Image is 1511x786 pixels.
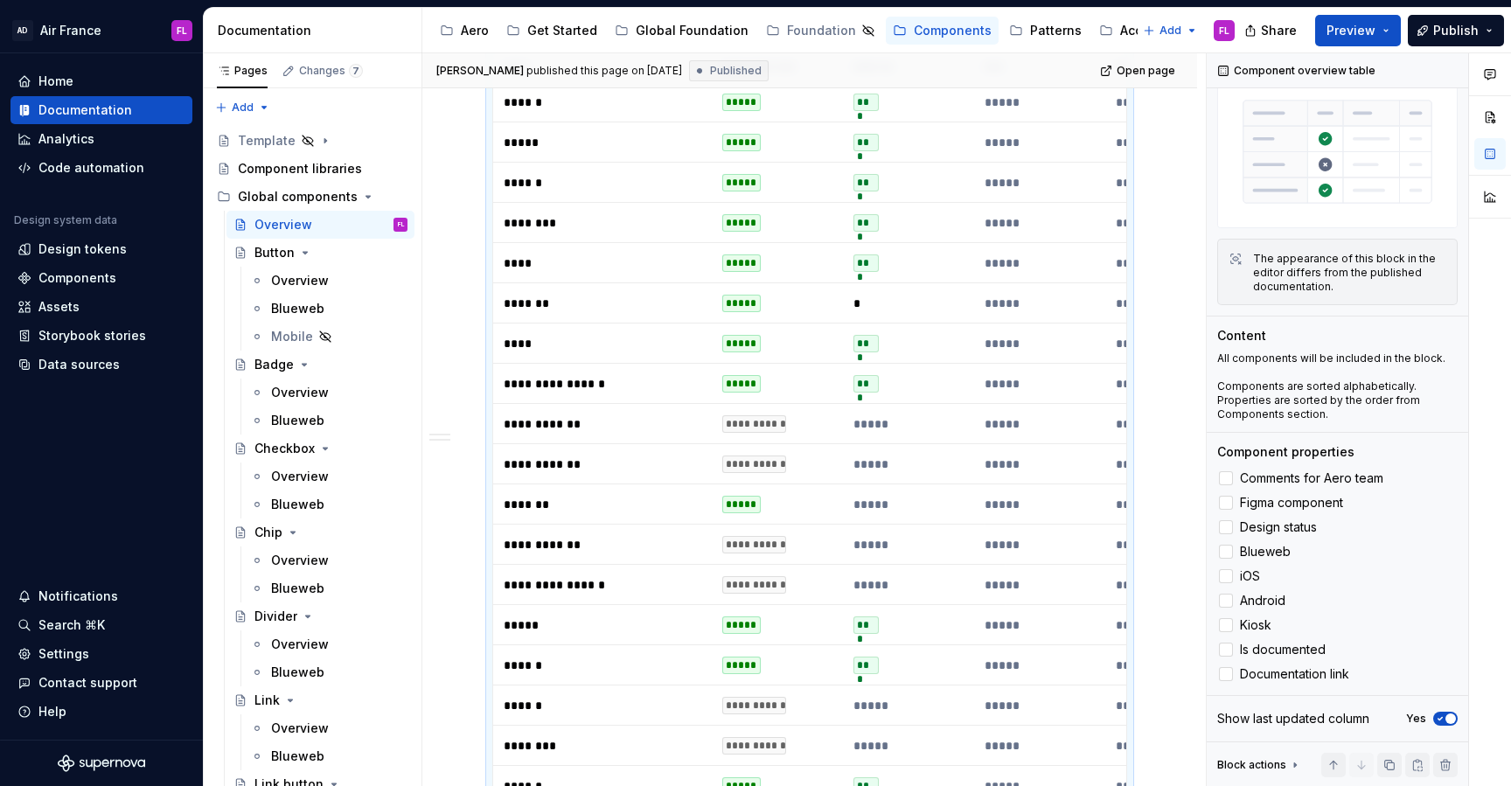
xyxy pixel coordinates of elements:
div: published this page on [DATE] [526,64,682,78]
div: Notifications [38,588,118,605]
span: Figma component [1240,496,1343,510]
div: Mobile [271,328,313,345]
div: Blueweb [271,664,324,681]
div: Checkbox [254,440,315,457]
div: Contact support [38,674,137,692]
div: Settings [38,645,89,663]
a: Get Started [499,17,604,45]
span: Design status [1240,520,1317,534]
svg: Supernova Logo [58,755,145,772]
button: Publish [1408,15,1504,46]
p: Components are sorted alphabetically. Properties are sorted by the order from Components section. [1217,379,1458,421]
span: Android [1240,594,1285,608]
span: 7 [349,64,363,78]
div: Analytics [38,130,94,148]
a: Blueweb [243,742,414,770]
div: Overview [271,272,329,289]
div: Overview [271,636,329,653]
div: Badge [254,356,294,373]
div: Get Started [527,22,597,39]
div: Overview [271,720,329,737]
span: Add [1159,24,1181,38]
div: Air France [40,22,101,39]
a: Components [10,264,192,292]
div: Foundation [787,22,856,39]
button: Contact support [10,669,192,697]
div: FL [398,216,404,233]
div: Blueweb [271,412,324,429]
button: ADAir FranceFL [3,11,199,49]
div: Link [254,692,280,709]
a: Component libraries [210,155,414,183]
div: Aero [461,22,489,39]
div: Block actions [1217,753,1302,777]
div: Overview [254,216,312,233]
a: OverviewFL [226,211,414,239]
a: Blueweb [243,574,414,602]
a: Chip [226,518,414,546]
div: Blueweb [271,300,324,317]
a: Home [10,67,192,95]
a: Overview [243,463,414,490]
div: Data sources [38,356,120,373]
span: Open page [1117,64,1175,78]
div: Template [238,132,296,150]
a: Documentation [10,96,192,124]
label: Yes [1406,712,1426,726]
div: Accessibility [1120,22,1197,39]
a: Open page [1095,59,1183,83]
a: Blueweb [243,295,414,323]
span: Publish [1433,22,1479,39]
div: Component libraries [238,160,362,177]
a: Blueweb [243,658,414,686]
span: Kiosk [1240,618,1271,632]
a: Link [226,686,414,714]
div: Page tree [433,13,1134,48]
span: Is documented [1240,643,1326,657]
a: Patterns [1002,17,1089,45]
a: Data sources [10,351,192,379]
a: Blueweb [243,490,414,518]
div: Storybook stories [38,327,146,344]
a: Components [886,17,999,45]
div: Global Foundation [636,22,749,39]
div: Overview [271,552,329,569]
div: Component properties [1217,443,1354,461]
a: Accessibility [1092,17,1204,45]
div: AD [12,20,33,41]
div: Blueweb [271,580,324,597]
span: Share [1261,22,1297,39]
div: Components [914,22,992,39]
div: Block actions [1217,758,1286,772]
div: Divider [254,608,297,625]
button: Notifications [10,582,192,610]
div: Pages [217,64,268,78]
div: Code automation [38,159,144,177]
div: Patterns [1030,22,1082,39]
div: Show last updated column [1217,710,1369,727]
button: Search ⌘K [10,611,192,639]
div: Button [254,244,295,261]
div: Documentation [38,101,132,119]
div: FL [177,24,187,38]
a: Analytics [10,125,192,153]
div: Components [38,269,116,287]
span: Documentation link [1240,667,1349,681]
a: Blueweb [243,407,414,435]
div: Content [1217,327,1266,344]
div: Assets [38,298,80,316]
a: Storybook stories [10,322,192,350]
div: Documentation [218,22,414,39]
a: Template [210,127,414,155]
button: Help [10,698,192,726]
div: Changes [299,64,363,78]
a: Button [226,239,414,267]
a: Overview [243,630,414,658]
a: Aero [433,17,496,45]
a: Divider [226,602,414,630]
span: Add [232,101,254,115]
p: All components will be included in the block. [1217,351,1458,365]
span: [PERSON_NAME] [436,64,524,78]
a: Assets [10,293,192,321]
